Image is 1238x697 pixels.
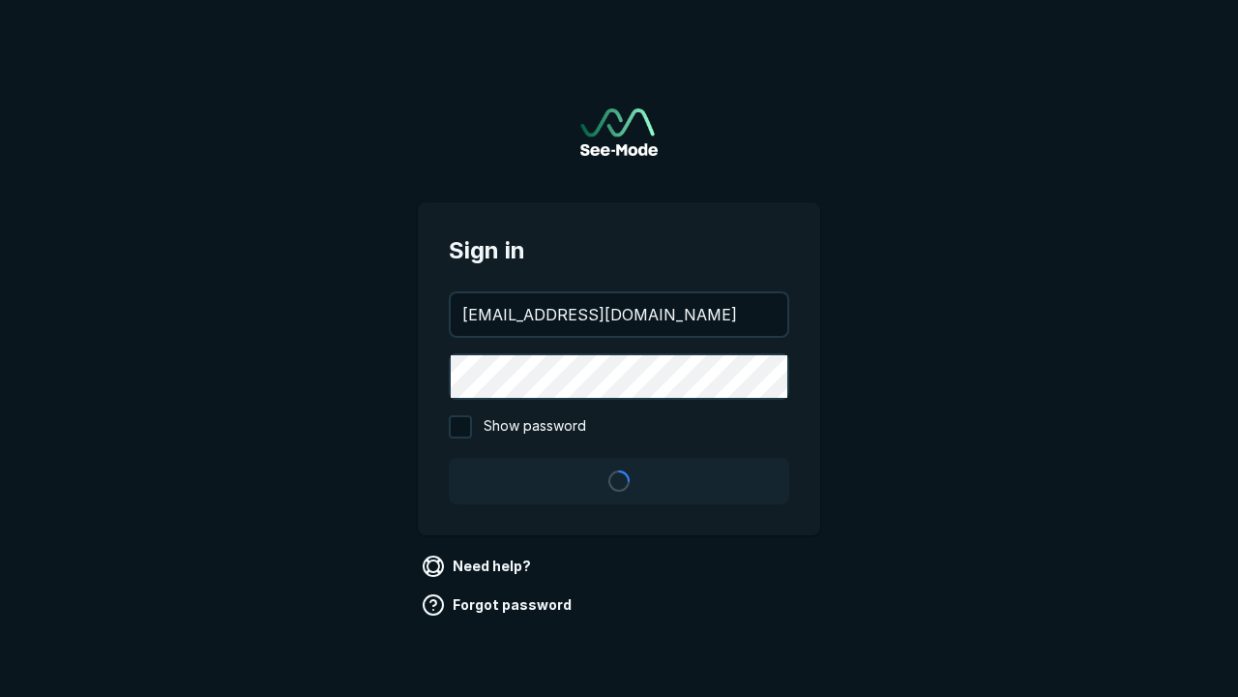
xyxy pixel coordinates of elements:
a: Need help? [418,551,539,582]
span: Show password [484,415,586,439]
img: See-Mode Logo [580,108,658,156]
a: Go to sign in [580,108,658,156]
span: Sign in [449,233,789,268]
a: Forgot password [418,590,579,621]
input: your@email.com [451,293,787,336]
